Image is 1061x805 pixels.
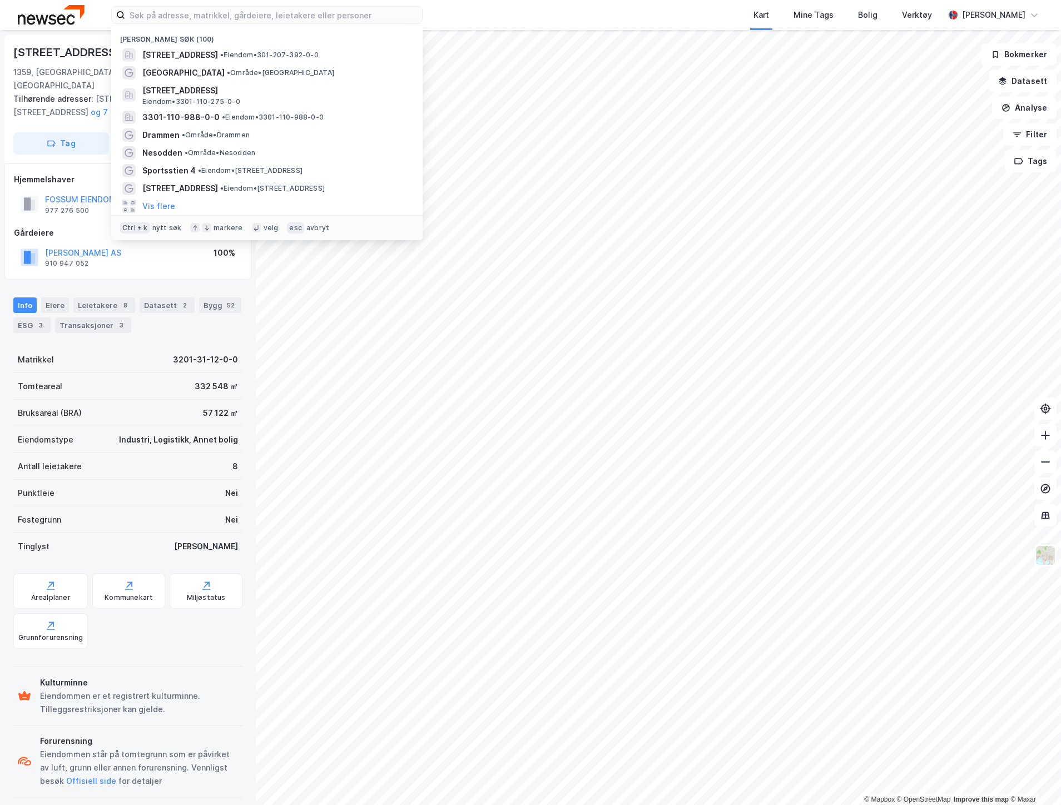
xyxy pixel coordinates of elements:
[40,748,238,788] div: Eiendommen står på tomtegrunn som er påvirket av luft, grunn eller annen forurensning. Vennligst ...
[142,97,240,106] span: Eiendom • 3301-110-275-0-0
[225,513,238,526] div: Nei
[185,148,255,157] span: Område • Nesodden
[111,26,423,46] div: [PERSON_NAME] søk (100)
[105,593,153,602] div: Kommunekart
[13,66,158,92] div: 1359, [GEOGRAPHIC_DATA], [GEOGRAPHIC_DATA]
[794,8,834,22] div: Mine Tags
[992,97,1057,119] button: Analyse
[18,486,54,500] div: Punktleie
[18,513,61,526] div: Festegrunn
[858,8,877,22] div: Bolig
[152,223,182,232] div: nytt søk
[142,182,218,195] span: [STREET_ADDRESS]
[195,380,238,393] div: 332 548 ㎡
[18,433,73,446] div: Eiendomstype
[182,131,250,140] span: Område • Drammen
[45,259,88,268] div: 910 947 052
[187,593,226,602] div: Miljøstatus
[40,734,238,748] div: Forurensning
[198,166,303,175] span: Eiendom • [STREET_ADDRESS]
[119,433,238,446] div: Industri, Logistikk, Annet bolig
[18,460,82,473] div: Antall leietakere
[222,113,324,122] span: Eiendom • 3301-110-988-0-0
[40,689,238,716] div: Eiendommen er et registrert kulturminne. Tilleggsrestriksjoner kan gjelde.
[220,184,325,193] span: Eiendom • [STREET_ADDRESS]
[306,223,329,232] div: avbryt
[13,92,234,119] div: [STREET_ADDRESS], [STREET_ADDRESS]
[142,111,220,124] span: 3301-110-988-0-0
[214,223,242,232] div: markere
[142,48,218,62] span: [STREET_ADDRESS]
[18,633,83,642] div: Grunnforurensning
[227,68,230,77] span: •
[962,8,1025,22] div: [PERSON_NAME]
[179,300,190,311] div: 2
[41,297,69,313] div: Eiere
[989,70,1057,92] button: Datasett
[13,297,37,313] div: Info
[1005,150,1057,172] button: Tags
[227,68,334,77] span: Område • [GEOGRAPHIC_DATA]
[142,164,196,177] span: Sportsstien 4
[18,353,54,366] div: Matrikkel
[31,593,71,602] div: Arealplaner
[225,486,238,500] div: Nei
[287,222,304,233] div: esc
[174,540,238,553] div: [PERSON_NAME]
[13,94,96,103] span: Tilhørende adresser:
[35,320,46,331] div: 3
[214,246,235,260] div: 100%
[232,460,238,473] div: 8
[142,146,182,160] span: Nesodden
[185,148,188,157] span: •
[18,540,49,553] div: Tinglyst
[264,223,279,232] div: velg
[13,132,109,155] button: Tag
[902,8,932,22] div: Verktøy
[1005,752,1061,805] div: Kontrollprogram for chat
[140,297,195,313] div: Datasett
[225,300,237,311] div: 52
[1005,752,1061,805] iframe: Chat Widget
[220,51,224,59] span: •
[220,51,319,59] span: Eiendom • 301-207-392-0-0
[13,317,51,333] div: ESG
[18,380,62,393] div: Tomteareal
[199,297,241,313] div: Bygg
[142,66,225,79] span: [GEOGRAPHIC_DATA]
[203,406,238,420] div: 57 122 ㎡
[14,173,242,186] div: Hjemmelshaver
[182,131,185,139] span: •
[125,7,422,23] input: Søk på adresse, matrikkel, gårdeiere, leietakere eller personer
[55,317,131,333] div: Transaksjoner
[142,128,180,142] span: Drammen
[220,184,224,192] span: •
[753,8,769,22] div: Kart
[116,320,127,331] div: 3
[173,353,238,366] div: 3201-31-12-0-0
[40,676,238,689] div: Kulturminne
[18,5,85,24] img: newsec-logo.f6e21ccffca1b3a03d2d.png
[45,206,89,215] div: 977 276 500
[142,84,409,97] span: [STREET_ADDRESS]
[954,796,1009,803] a: Improve this map
[1003,123,1057,146] button: Filter
[18,406,82,420] div: Bruksareal (BRA)
[142,200,175,213] button: Vis flere
[1035,545,1056,566] img: Z
[864,796,895,803] a: Mapbox
[198,166,201,175] span: •
[120,300,131,311] div: 8
[981,43,1057,66] button: Bokmerker
[73,297,135,313] div: Leietakere
[13,43,122,61] div: [STREET_ADDRESS]
[120,222,150,233] div: Ctrl + k
[222,113,225,121] span: •
[897,796,951,803] a: OpenStreetMap
[14,226,242,240] div: Gårdeiere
